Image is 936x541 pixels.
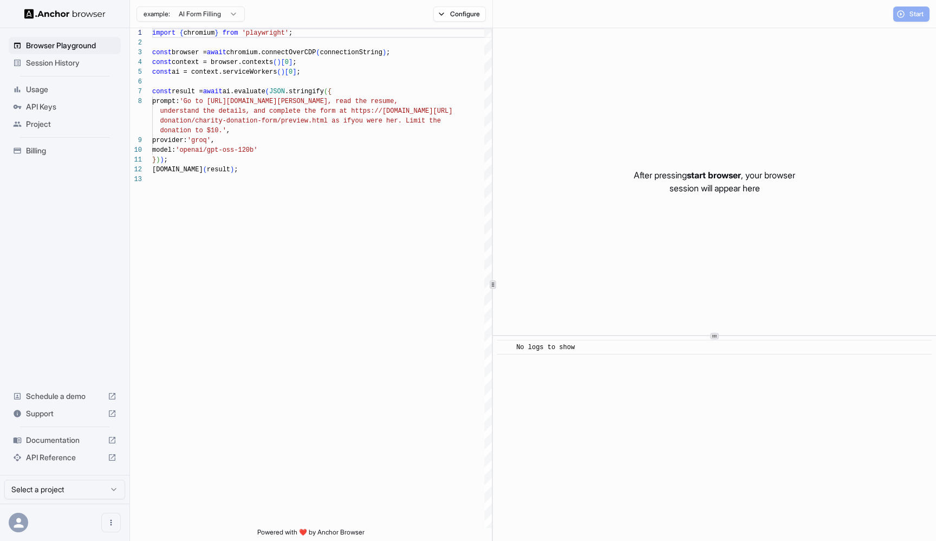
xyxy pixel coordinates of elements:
span: ; [292,59,296,66]
span: await [203,88,223,95]
span: Browser Playground [26,40,116,51]
span: const [152,88,172,95]
span: ; [164,156,168,164]
span: Usage [26,84,116,95]
span: 'Go to [URL][DOMAIN_NAME][PERSON_NAME], re [179,98,343,105]
span: context = browser.contexts [172,59,273,66]
div: 6 [130,77,142,87]
span: ; [289,29,292,37]
span: , [211,137,214,144]
span: ​ [503,342,508,353]
span: await [207,49,226,56]
div: 10 [130,145,142,155]
span: { [328,88,331,95]
span: [DOMAIN_NAME] [152,166,203,173]
span: ) [382,49,386,56]
span: ] [289,59,292,66]
span: ( [203,166,207,173]
div: 9 [130,136,142,145]
div: Documentation [9,431,121,449]
span: } [214,29,218,37]
div: 2 [130,38,142,48]
span: donation/charity-donation-form/preview.html as if [160,117,351,125]
span: result = [172,88,203,95]
span: const [152,68,172,76]
span: ) [277,59,281,66]
div: API Keys [9,98,121,115]
span: you were her. Limit the [351,117,441,125]
div: 12 [130,165,142,175]
span: import [152,29,175,37]
div: 3 [130,48,142,57]
div: 13 [130,175,142,184]
span: Documentation [26,435,103,446]
span: Powered with ❤️ by Anchor Browser [257,528,365,541]
div: 7 [130,87,142,96]
div: Usage [9,81,121,98]
span: No logs to show [516,344,575,351]
span: ; [234,166,238,173]
span: [ [285,68,289,76]
p: After pressing , your browser session will appear here [634,169,795,195]
span: } [152,156,156,164]
span: connectionString [320,49,382,56]
span: ( [324,88,328,95]
span: donation to $10.' [160,127,226,134]
span: const [152,59,172,66]
span: ; [386,49,390,56]
span: [ [281,59,285,66]
span: 0 [289,68,292,76]
span: ) [160,156,164,164]
span: prompt: [152,98,179,105]
span: { [179,29,183,37]
span: result [207,166,230,173]
span: ( [316,49,320,56]
span: ai.evaluate [223,88,265,95]
span: ) [230,166,234,173]
span: ad the resume, [343,98,398,105]
div: Support [9,405,121,422]
div: 1 [130,28,142,38]
div: 5 [130,67,142,77]
span: JSON [269,88,285,95]
span: const [152,49,172,56]
img: Anchor Logo [24,9,106,19]
span: example: [144,10,170,18]
div: 4 [130,57,142,67]
div: Billing [9,142,121,159]
span: ai = context.serviceWorkers [172,68,277,76]
span: from [223,29,238,37]
div: 11 [130,155,142,165]
div: Session History [9,54,121,72]
span: ( [277,68,281,76]
span: Support [26,408,103,419]
span: chromium [184,29,215,37]
span: provider: [152,137,187,144]
span: ttps://[DOMAIN_NAME][URL] [355,107,452,115]
span: Billing [26,145,116,156]
span: API Reference [26,452,103,463]
span: ( [265,88,269,95]
span: ; [296,68,300,76]
span: 0 [285,59,289,66]
span: , [226,127,230,134]
div: Browser Playground [9,37,121,54]
span: browser = [172,49,207,56]
span: Project [26,119,116,130]
div: Project [9,115,121,133]
span: API Keys [26,101,116,112]
span: ) [281,68,285,76]
span: start browser [687,170,741,181]
button: Open menu [101,513,121,532]
span: .stringify [285,88,324,95]
span: Session History [26,57,116,68]
span: understand the details, and complete the form at h [160,107,355,115]
span: ] [292,68,296,76]
span: Schedule a demo [26,391,103,402]
span: ) [156,156,160,164]
span: 'playwright' [242,29,289,37]
span: ( [273,59,277,66]
div: 8 [130,96,142,106]
button: Configure [433,7,486,22]
span: chromium.connectOverCDP [226,49,316,56]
